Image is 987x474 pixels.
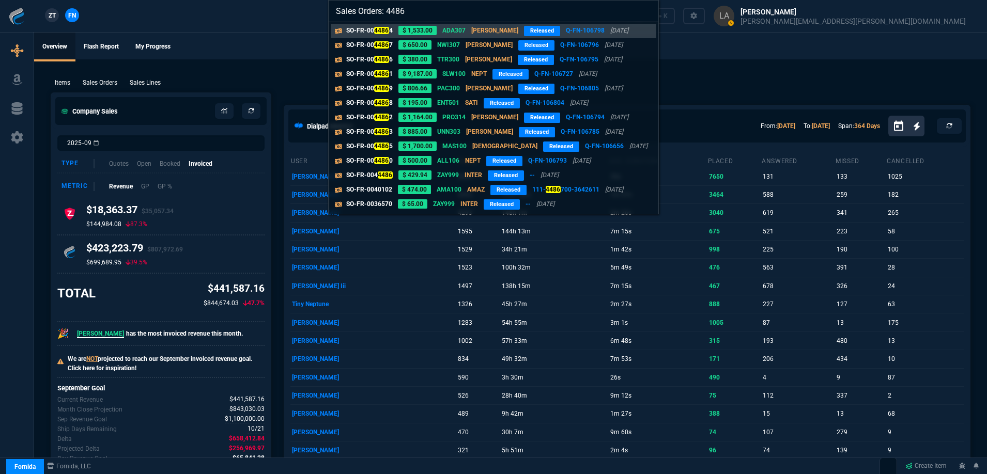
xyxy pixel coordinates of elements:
[346,26,393,35] p: SO-FR-00 4
[398,98,431,107] p: $ 195.00
[374,27,389,34] mark: 4486
[374,41,389,49] mark: 4486
[492,69,529,80] p: Released
[466,127,513,136] p: [PERSON_NAME]
[579,69,597,78] p: [DATE]
[398,199,427,209] p: $ 65.00
[398,84,431,93] p: $ 806.66
[605,40,623,50] p: [DATE]
[346,156,393,165] p: SO-FR-00 0
[442,141,467,151] p: MAS100
[398,55,431,64] p: $ 380.00
[605,185,623,194] p: [DATE]
[465,170,482,180] p: INTER
[44,462,94,471] a: msbcCompanyName
[471,69,487,78] p: NEPT
[346,69,393,78] p: SO-FR-00 1
[524,113,560,123] p: Released
[437,156,459,165] p: ALL106
[530,170,535,180] p: --
[465,156,481,165] p: NEPT
[398,113,437,122] p: $ 1,164.00
[442,26,466,35] p: ADA307
[526,98,564,107] p: Q-FN-106804
[437,127,460,136] p: UNN303
[437,185,461,194] p: AMA100
[486,156,522,166] p: Released
[472,141,537,151] p: [DEMOGRAPHIC_DATA]
[437,170,459,180] p: ZAY999
[570,98,588,107] p: [DATE]
[629,141,647,151] p: [DATE]
[437,55,459,64] p: TTR300
[526,199,531,209] p: --
[605,127,623,136] p: [DATE]
[398,156,431,165] p: $ 500.00
[346,141,393,151] p: SO-FR-00 5
[484,199,520,210] p: Released
[465,55,512,64] p: [PERSON_NAME]
[374,128,389,135] mark: 4486
[466,84,513,93] p: [PERSON_NAME]
[585,141,624,151] p: Q-FN-106656
[346,40,393,50] p: SO-FR-00 7
[460,199,478,209] p: INTER
[488,170,524,181] p: Released
[398,170,431,180] p: $ 429.94
[901,459,951,474] a: Create Item
[346,170,393,180] p: SO-FR-004
[437,84,460,93] p: PAC300
[573,156,591,165] p: [DATE]
[442,69,466,78] p: SLW100
[374,56,389,63] mark: 4486
[374,85,389,92] mark: 4486
[471,113,518,122] p: [PERSON_NAME]
[346,113,393,122] p: SO-FR-00 2
[398,69,437,78] p: $ 9,187.00
[437,40,460,50] p: NWI307
[398,185,431,194] p: $ 474.00
[560,84,599,93] p: Q-FN-106805
[346,199,392,209] p: SO-FR-0036570
[543,141,579,152] p: Released
[566,113,605,122] p: Q-FN-106794
[398,40,431,50] p: $ 650.00
[610,113,628,122] p: [DATE]
[329,1,658,21] input: Search...
[524,26,560,36] p: Released
[346,185,392,194] p: SO-FR-0040102
[484,98,520,108] p: Released
[566,26,605,35] p: Q-FN-106798
[442,113,466,122] p: PRO314
[374,114,389,121] mark: 4486
[536,199,554,209] p: [DATE]
[374,99,389,106] mark: 4486
[346,98,393,107] p: SO-FR-00 8
[437,98,459,107] p: ENT501
[518,55,554,65] p: Released
[541,170,559,180] p: [DATE]
[560,55,598,64] p: Q-FN-106795
[346,127,393,136] p: SO-FR-00 3
[374,143,389,150] mark: 4486
[561,127,599,136] p: Q-FN-106785
[534,69,573,78] p: Q-FN-106727
[467,185,485,194] p: AMAZ
[398,141,437,151] p: $ 1,700.00
[604,55,622,64] p: [DATE]
[466,40,513,50] p: [PERSON_NAME]
[518,84,554,94] p: Released
[374,157,389,164] mark: 4486
[490,185,527,195] p: Released
[346,84,393,93] p: SO-FR-00 9
[605,84,623,93] p: [DATE]
[519,127,555,137] p: Released
[398,26,437,35] p: $ 1,533.00
[560,40,599,50] p: Q-FN-106796
[374,70,389,77] mark: 4486
[610,26,628,35] p: [DATE]
[528,156,567,165] p: Q-FN-106793
[471,26,518,35] p: [PERSON_NAME]
[518,40,554,51] p: Released
[465,98,478,107] p: SATI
